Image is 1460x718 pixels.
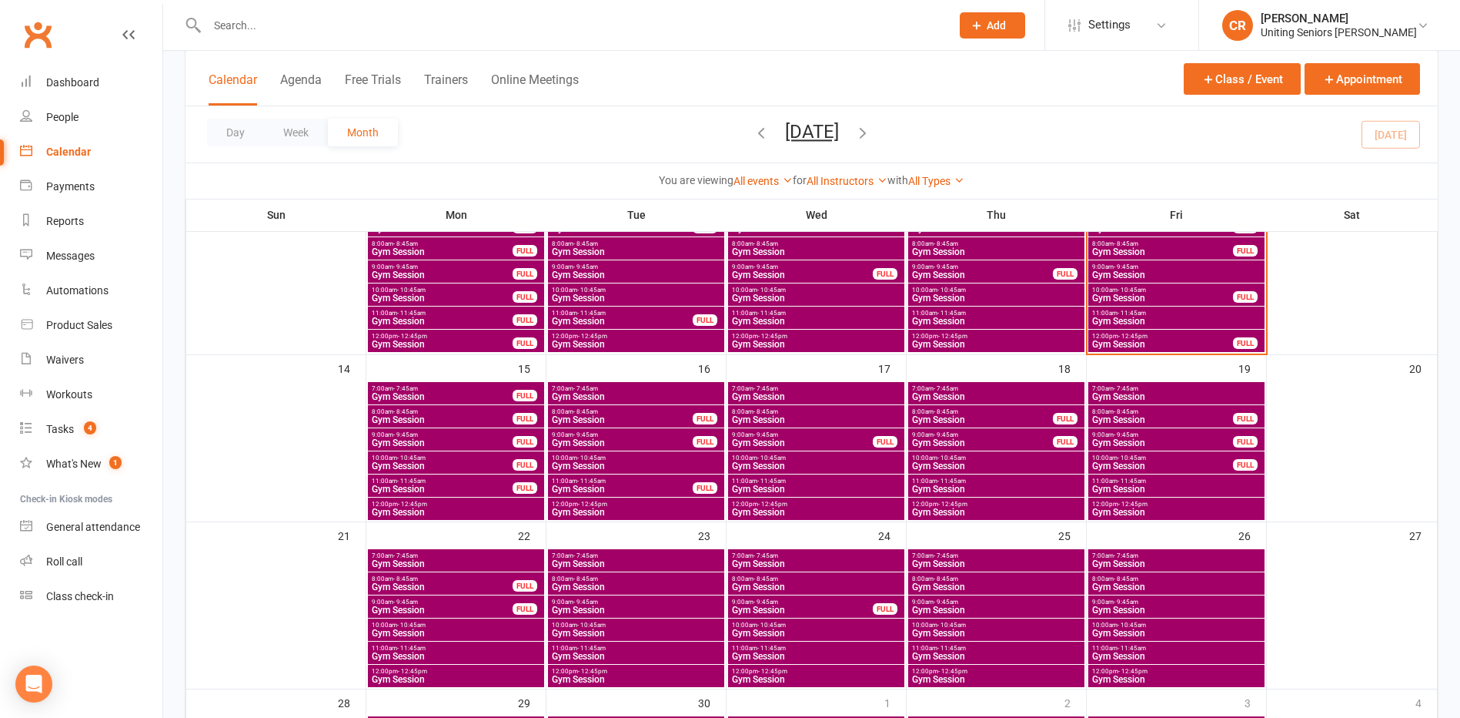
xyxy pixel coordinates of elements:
[731,461,901,471] span: Gym Session
[1222,10,1253,41] div: CR
[398,501,427,508] span: - 12:45pm
[1118,455,1146,461] span: - 10:45am
[987,19,1006,32] span: Add
[1261,25,1417,39] div: Uniting Seniors [PERSON_NAME]
[731,340,901,349] span: Gym Session
[1053,268,1077,280] div: FULL
[757,478,786,485] span: - 11:45am
[551,294,721,303] span: Gym Session
[371,508,541,517] span: Gym Session
[757,310,786,317] span: - 11:45am
[934,575,958,582] span: - 8:45am
[1058,522,1086,548] div: 25
[20,412,162,447] a: Tasks 4
[911,478,1081,485] span: 11:00am
[20,135,162,169] a: Calendar
[1267,199,1438,231] th: Sat
[513,314,537,326] div: FULL
[280,72,322,106] button: Agenda
[731,408,901,415] span: 8:00am
[937,478,966,485] span: - 11:45am
[1091,582,1261,592] span: Gym Session
[960,12,1025,39] button: Add
[911,240,1081,247] span: 8:00am
[878,522,906,548] div: 24
[1114,385,1138,392] span: - 7:45am
[1053,436,1077,448] div: FULL
[393,552,418,559] span: - 7:45am
[1091,392,1261,401] span: Gym Session
[577,287,606,294] span: - 10:45am
[491,72,579,106] button: Online Meetings
[934,240,958,247] span: - 8:45am
[1091,455,1234,461] span: 10:00am
[513,245,537,257] div: FULL
[551,455,721,461] span: 10:00am
[1091,294,1234,303] span: Gym Session
[731,455,901,461] span: 10:00am
[46,319,112,331] div: Product Sales
[911,501,1081,508] span: 12:00pm
[753,240,778,247] span: - 8:45am
[1114,575,1138,582] span: - 8:45am
[937,455,966,461] span: - 10:45am
[873,268,897,280] div: FULL
[758,501,787,508] span: - 12:45pm
[693,482,717,494] div: FULL
[46,521,140,533] div: General attendance
[577,478,606,485] span: - 11:45am
[911,431,1054,438] span: 9:00am
[1091,485,1261,494] span: Gym Session
[758,333,787,340] span: - 12:45pm
[731,485,901,494] span: Gym Session
[338,522,366,548] div: 21
[424,72,468,106] button: Trainers
[911,263,1054,270] span: 9:00am
[551,438,693,448] span: Gym Session
[911,438,1054,448] span: Gym Session
[911,575,1081,582] span: 8:00am
[731,317,901,326] span: Gym Session
[908,175,964,187] a: All Types
[20,100,162,135] a: People
[911,310,1081,317] span: 11:00am
[513,436,537,448] div: FULL
[513,268,537,280] div: FULL
[551,310,693,317] span: 11:00am
[1184,63,1301,95] button: Class / Event
[1053,413,1077,424] div: FULL
[551,478,693,485] span: 11:00am
[731,438,874,448] span: Gym Session
[1114,408,1138,415] span: - 8:45am
[911,461,1081,471] span: Gym Session
[371,287,513,294] span: 10:00am
[46,284,109,297] div: Automations
[551,340,721,349] span: Gym Session
[397,310,426,317] span: - 11:45am
[793,174,807,186] strong: for
[371,408,513,415] span: 8:00am
[551,408,693,415] span: 8:00am
[1091,508,1261,517] span: Gym Session
[15,666,52,703] div: Open Intercom Messenger
[934,408,958,415] span: - 8:45am
[398,333,427,340] span: - 12:45pm
[371,270,513,280] span: Gym Session
[551,552,721,559] span: 7:00am
[934,385,958,392] span: - 7:45am
[1409,355,1437,381] div: 20
[731,263,874,270] span: 9:00am
[371,485,513,494] span: Gym Session
[753,408,778,415] span: - 8:45am
[911,294,1081,303] span: Gym Session
[1091,385,1261,392] span: 7:00am
[731,270,874,280] span: Gym Session
[911,247,1081,257] span: Gym Session
[1114,552,1138,559] span: - 7:45am
[371,385,513,392] span: 7:00am
[1087,199,1267,231] th: Fri
[693,413,717,424] div: FULL
[731,559,901,569] span: Gym Session
[1058,355,1086,381] div: 18
[934,263,958,270] span: - 9:45am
